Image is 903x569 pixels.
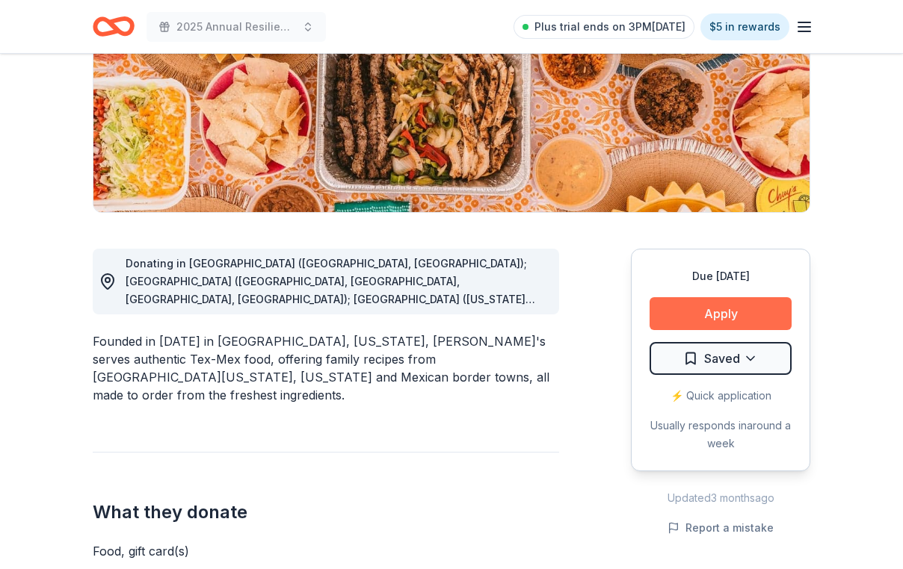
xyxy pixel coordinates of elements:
[668,519,774,537] button: Report a mistake
[534,18,685,36] span: Plus trial ends on 3PM[DATE]
[650,267,792,285] div: Due [DATE]
[650,387,792,405] div: ⚡️ Quick application
[93,9,135,44] a: Home
[514,15,694,39] a: Plus trial ends on 3PM[DATE]
[93,332,559,404] div: Founded in [DATE] in [GEOGRAPHIC_DATA], [US_STATE], [PERSON_NAME]'s serves authentic Tex-Mex food...
[704,349,740,368] span: Saved
[650,297,792,330] button: Apply
[650,417,792,453] div: Usually responds in around a week
[93,500,559,524] h2: What they donate
[700,13,789,40] a: $5 in rewards
[631,489,810,507] div: Updated 3 months ago
[650,342,792,375] button: Saved
[176,18,296,36] span: 2025 Annual Resilience Celebration
[147,12,326,42] button: 2025 Annual Resilience Celebration
[93,542,559,560] div: Food, gift card(s)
